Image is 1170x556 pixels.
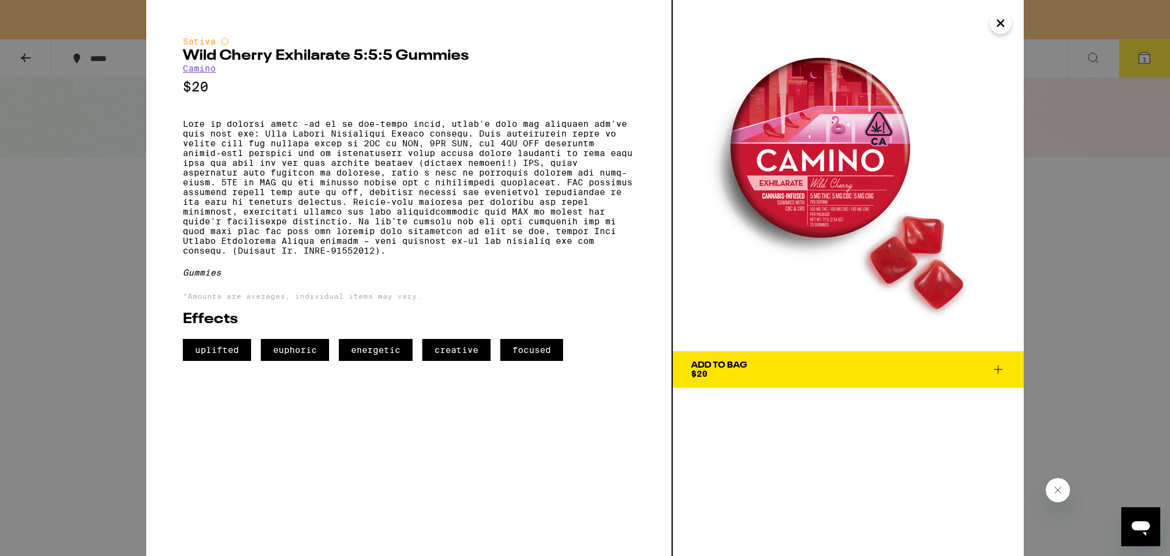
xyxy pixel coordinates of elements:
[1046,478,1070,502] iframe: Close message
[220,37,230,46] img: sativaColor.svg
[691,369,707,379] span: $20
[183,312,635,327] h2: Effects
[261,339,329,361] span: euphoric
[183,63,216,73] a: Camino
[1121,507,1160,546] iframe: Button to launch messaging window
[673,351,1024,388] button: Add To Bag$20
[183,49,635,63] h2: Wild Cherry Exhilarate 5:5:5 Gummies
[7,9,88,18] span: Hi. Need any help?
[183,268,635,277] div: Gummies
[183,37,635,46] div: Sativa
[183,339,251,361] span: uplifted
[990,12,1012,34] button: Close
[500,339,563,361] span: focused
[339,339,413,361] span: energetic
[183,292,635,300] p: *Amounts are averages, individual items may vary.
[183,79,635,94] p: $20
[183,119,635,255] p: Lore ip dolorsi ametc -ad el se doe-tempo incid, utlab'e dolo mag aliquaen adm've quis nost exe: ...
[691,361,747,369] div: Add To Bag
[422,339,491,361] span: creative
